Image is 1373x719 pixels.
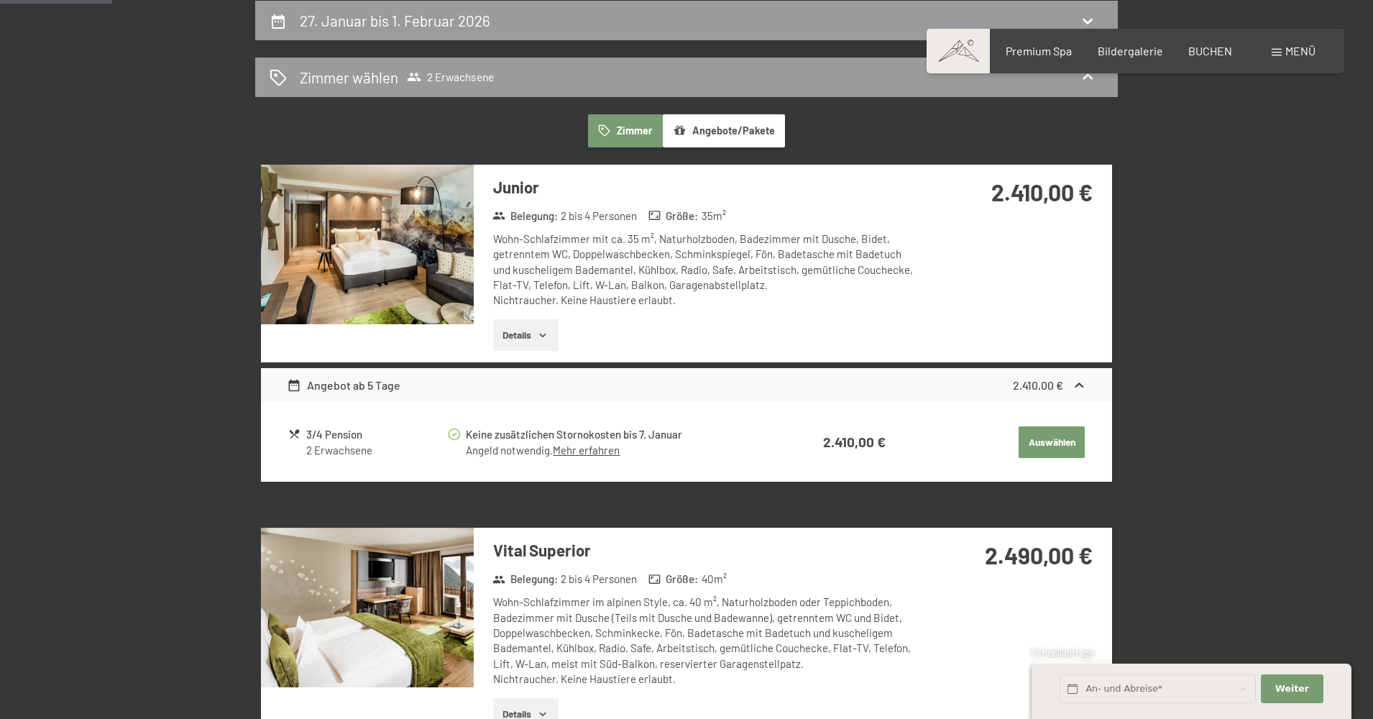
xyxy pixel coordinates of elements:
span: Weiter [1275,682,1309,695]
strong: 2.410,00 € [1013,378,1063,392]
h2: Zimmer wählen [300,67,398,88]
img: mss_renderimg.php [261,528,474,687]
h2: 27. Januar bis 1. Februar 2026 [300,12,490,29]
strong: Belegung : [492,572,558,587]
a: Mehr erfahren [553,444,620,457]
div: Wohn-Schlafzimmer im alpinen Style, ca. 40 m², Naturholzboden oder Teppichboden, Badezimmer mit D... [493,595,921,687]
strong: 2.410,00 € [823,434,886,450]
button: Auswählen [1019,426,1085,458]
strong: 2.410,00 € [991,178,1093,206]
button: Weiter [1261,674,1323,704]
strong: Größe : [648,209,699,224]
button: Details [493,319,559,351]
span: 2 Erwachsene [407,70,494,84]
strong: Belegung : [492,209,558,224]
a: Bildergalerie [1098,44,1163,58]
strong: 2.490,00 € [985,541,1093,569]
div: Angeld notwendig. [466,443,765,458]
strong: Größe : [648,572,699,587]
span: Schnellanfrage [1032,647,1094,659]
span: 40 m² [702,572,727,587]
div: Wohn-Schlafzimmer mit ca. 35 m², Naturholzboden, Badezimmer mit Dusche, Bidet, getrenntem WC, Dop... [493,232,921,308]
span: 35 m² [702,209,726,224]
div: 3/4 Pension [306,426,446,443]
div: Angebot ab 5 Tage [287,377,401,394]
div: 2 Erwachsene [306,443,446,458]
span: 2 bis 4 Personen [561,572,637,587]
h3: Vital Superior [493,539,921,562]
img: mss_renderimg.php [261,165,474,324]
a: BUCHEN [1188,44,1232,58]
div: Keine zusätzlichen Stornokosten bis 7. Januar [466,426,765,443]
div: Angebot ab 5 Tage2.410,00 € [261,368,1112,403]
button: Zimmer [588,114,663,147]
h3: Junior [493,176,921,198]
span: 2 bis 4 Personen [561,209,637,224]
a: Premium Spa [1006,44,1072,58]
span: Menü [1285,44,1315,58]
button: Angebote/Pakete [663,114,785,147]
